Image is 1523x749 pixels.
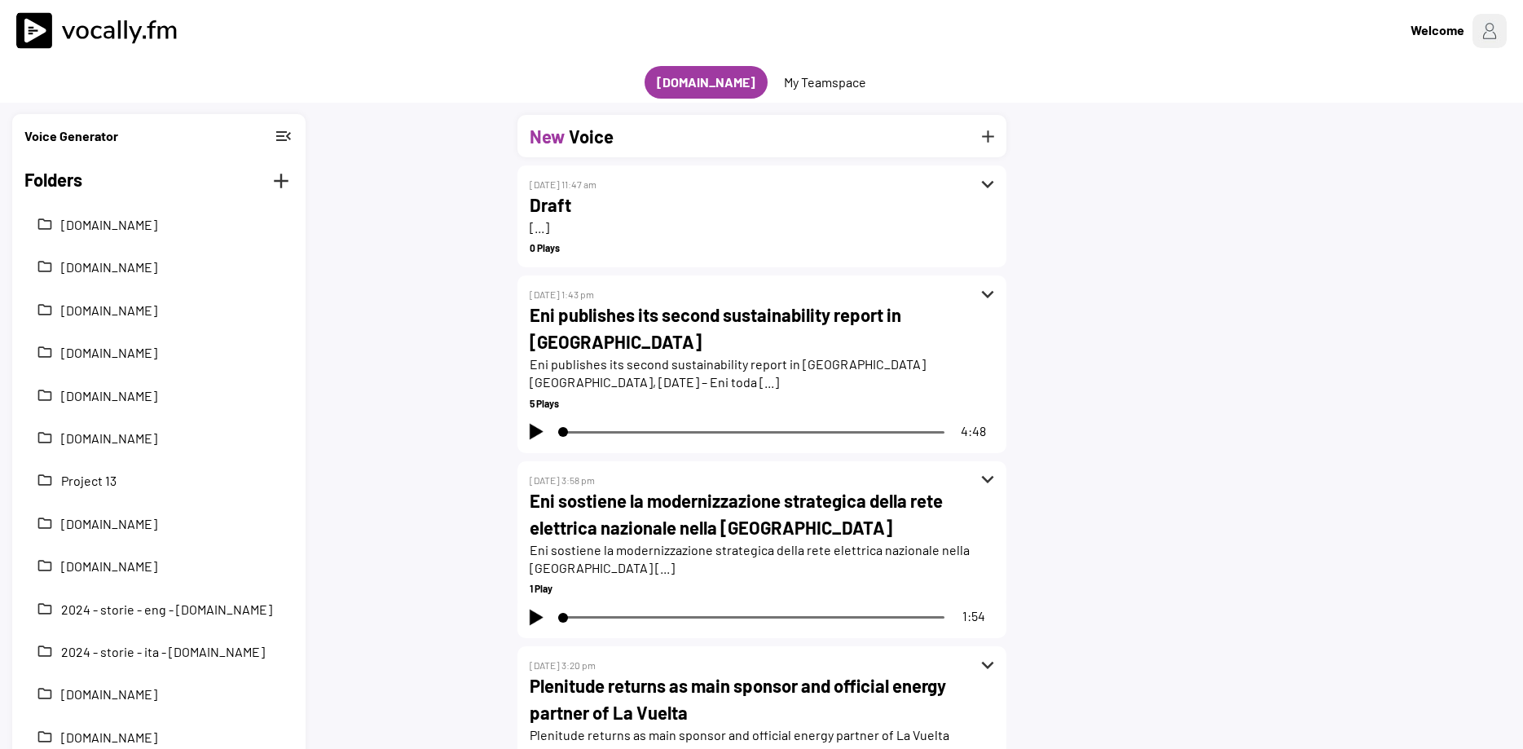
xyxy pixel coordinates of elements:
button: add [978,126,998,147]
button: [DOMAIN_NAME] [61,302,281,319]
button: add [269,169,293,193]
button: 2024 - storie - eng - [DOMAIN_NAME] [61,601,281,619]
button: 2024 - storie - ita - [DOMAIN_NAME] [61,643,281,661]
button: [DOMAIN_NAME] [61,685,281,703]
h2: Folders [24,166,261,196]
h3: My Teamspace [784,73,866,92]
div: [DATE] 11:47 am [530,178,994,192]
button: menu_open [274,126,293,146]
div: [DATE] 1:43 pm [530,288,994,302]
h4: 1 Play [530,581,552,596]
button: [DOMAIN_NAME] [61,430,281,447]
div: 4:48 [953,422,994,440]
button: [DOMAIN_NAME] [61,515,281,533]
div: [...] [530,218,994,236]
button: folder [37,387,53,403]
img: icons8-play-50.png [526,607,546,628]
button: folder [37,258,53,275]
button: expand_more [975,653,1000,677]
button: [DOMAIN_NAME] [61,557,281,575]
button: expand_more [975,282,1000,306]
button: [DOMAIN_NAME] [61,216,281,234]
h2: Draft [530,192,994,218]
h4: 0 Plays [530,240,560,255]
img: icons8-play-50.png [526,421,546,442]
div: Eni publishes its second sustainability report in [GEOGRAPHIC_DATA] [GEOGRAPHIC_DATA], [DATE] – E... [530,355,994,392]
button: folder [37,557,53,574]
img: Profile%20Placeholder.png [1472,14,1507,48]
button: folder [37,601,53,617]
h2: New [530,123,565,150]
button: folder [37,344,53,360]
button: folder [37,685,53,702]
button: expand_more [975,467,1000,491]
button: [DOMAIN_NAME] [61,344,281,362]
button: folder [37,430,53,446]
div: [DATE] 3:20 pm [530,659,994,672]
button: Project 13 [61,472,281,490]
button: folder [37,302,53,318]
div: 1:54 [953,607,994,625]
h4: 5 Plays [530,396,559,411]
h2: Voice [569,123,614,150]
div: Welcome [1411,20,1464,40]
h2: Eni sostiene la modernizzazione strategica della rete elettrica nazionale nella [GEOGRAPHIC_DATA] [530,487,994,541]
div: Eni sostiene la modernizzazione strategica della rete elettrica nazionale nella [GEOGRAPHIC_DATA]... [530,541,994,578]
button: folder [37,643,53,659]
button: [DOMAIN_NAME] [61,729,281,747]
h2: Plenitude returns as main sponsor and official energy partner of La Vuelta [530,672,994,726]
div: [DATE] 3:58 pm [530,474,994,487]
button: [DOMAIN_NAME] [61,387,281,405]
h3: [DOMAIN_NAME] [657,73,755,92]
button: folder [37,729,53,745]
h3: Voice Generator [24,126,118,146]
button: folder [37,515,53,531]
button: expand_more [975,172,1000,196]
button: folder [37,216,53,232]
button: [DOMAIN_NAME] [61,258,281,276]
h2: Eni publishes its second sustainability report in [GEOGRAPHIC_DATA] [530,302,994,355]
button: folder [37,472,53,488]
